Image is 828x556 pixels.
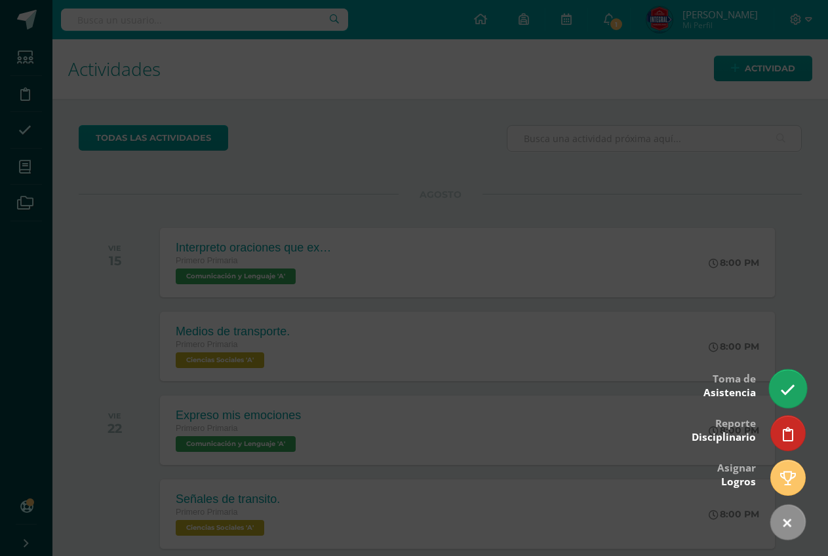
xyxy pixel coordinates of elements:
[692,430,756,444] span: Disciplinario
[703,386,756,399] span: Asistencia
[692,408,756,451] div: Reporte
[721,475,756,489] span: Logros
[703,363,756,406] div: Toma de
[717,453,756,495] div: Asignar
